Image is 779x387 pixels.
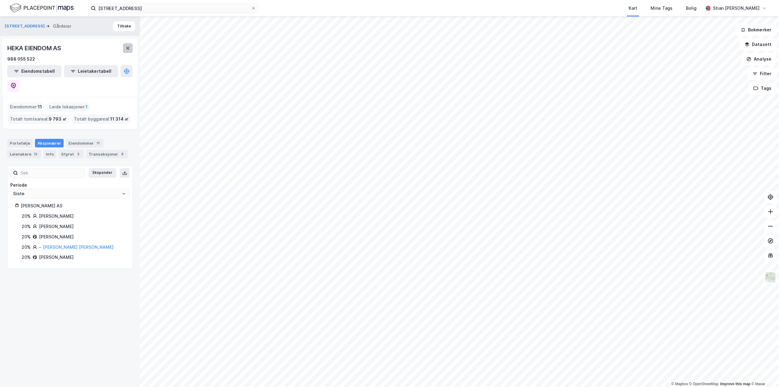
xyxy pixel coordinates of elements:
[96,4,251,13] input: Søk på adresse, matrikkel, gårdeiere, leietakere eller personer
[53,23,71,30] div: Gårdeier
[5,23,46,29] button: [STREET_ADDRESS]
[8,114,69,124] div: Totalt tomteareal :
[18,168,85,178] input: Søk
[49,115,67,123] span: 9 793 ㎡
[75,151,81,157] div: 3
[89,168,116,178] button: Ekspander
[8,102,44,112] div: Eiendommer :
[749,358,779,387] div: Kontrollprogram for chat
[765,272,776,283] img: Z
[7,65,61,77] button: Eiendomstabell
[747,68,777,80] button: Filter
[671,382,688,386] a: Mapbox
[10,181,130,189] div: Periode
[7,139,33,147] div: Portefølje
[739,38,777,51] button: Datasett
[86,150,128,158] div: Transaksjoner
[39,213,74,220] div: [PERSON_NAME]
[22,233,31,241] div: 20%
[119,151,125,157] div: 8
[72,114,131,124] div: Totalt byggareal :
[35,139,64,147] div: Aksjonærer
[113,21,135,31] button: Tilbake
[748,82,777,94] button: Tags
[686,5,697,12] div: Bolig
[64,65,118,77] button: Leietakertabell
[33,151,39,157] div: 12
[7,43,62,53] div: HEKA EIENDOM AS
[10,3,74,13] img: logo.f888ab2527a4732fd821a326f86c7f29.svg
[110,115,129,123] span: 11 314 ㎡
[7,150,41,158] div: Leietakere
[38,103,42,111] span: 11
[713,5,760,12] div: Stian [PERSON_NAME]
[66,139,103,147] div: Eiendommer
[44,150,56,158] div: Info
[7,55,35,63] div: 988 055 522
[741,53,777,65] button: Analyse
[39,254,74,261] div: [PERSON_NAME]
[43,245,114,250] a: [PERSON_NAME] [PERSON_NAME]
[22,223,31,230] div: 20%
[720,382,750,386] a: Improve this map
[735,24,777,36] button: Bokmerker
[39,223,74,230] div: [PERSON_NAME]
[22,254,31,261] div: 20%
[121,191,126,196] button: Open
[86,103,88,111] span: 1
[22,244,31,251] div: 20%
[39,233,74,241] div: [PERSON_NAME]
[689,382,719,386] a: OpenStreetMap
[749,358,779,387] iframe: Chat Widget
[22,213,31,220] div: 20%
[47,102,90,112] div: Leide lokasjoner :
[59,150,84,158] div: Styret
[21,202,125,209] div: [PERSON_NAME] AS
[651,5,672,12] div: Mine Tags
[11,189,129,198] input: ClearOpen
[95,140,101,146] div: 11
[39,244,41,251] div: -
[629,5,637,12] div: Kart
